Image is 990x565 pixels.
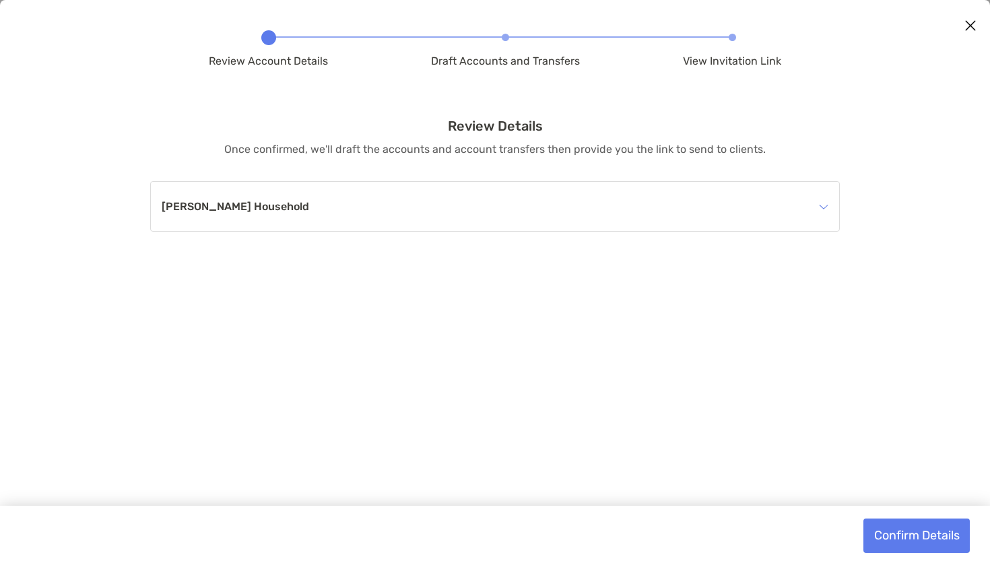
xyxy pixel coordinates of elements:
[683,55,781,67] div: View Invitation Link
[167,141,823,158] p: Once confirmed, we'll draft the accounts and account transfers then provide you the link to send ...
[151,182,839,231] div: icon arrow[PERSON_NAME] Household
[863,519,970,553] button: Confirm Details
[209,55,328,67] div: Review Account Details
[431,55,580,67] div: Draft Accounts and Transfers
[162,198,811,215] h4: [PERSON_NAME] Household
[960,16,981,36] button: Close modal
[819,202,828,211] img: icon arrow
[167,118,823,134] h3: Review Details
